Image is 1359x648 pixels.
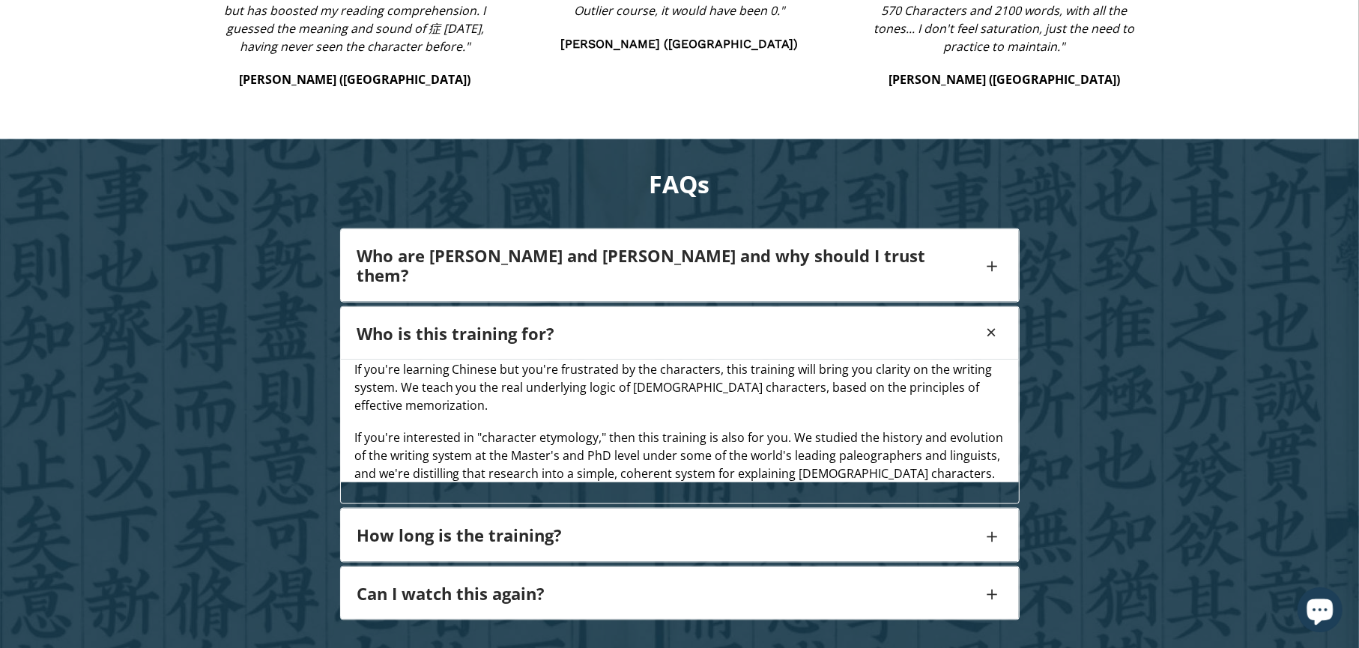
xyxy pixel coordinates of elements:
[357,324,983,343] h4: Who is this training for?
[357,246,983,285] h4: Who are [PERSON_NAME] and [PERSON_NAME] and why should I trust them?
[357,525,983,545] h4: How long is the training?
[354,361,993,414] span: If you're learning Chinese but you're frustrated by the characters, this training will bring you ...
[354,429,1004,482] span: If you're interested in "character etymology," then this training is also for you. We studied the...
[1293,587,1347,636] inbox-online-store-chat: Shopify online store chat
[889,71,1120,88] strong: [PERSON_NAME] ([GEOGRAPHIC_DATA])
[357,584,983,603] h4: Can I watch this again?
[560,37,798,51] strong: [PERSON_NAME] ([GEOGRAPHIC_DATA])
[239,71,470,88] strong: [PERSON_NAME] ([GEOGRAPHIC_DATA])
